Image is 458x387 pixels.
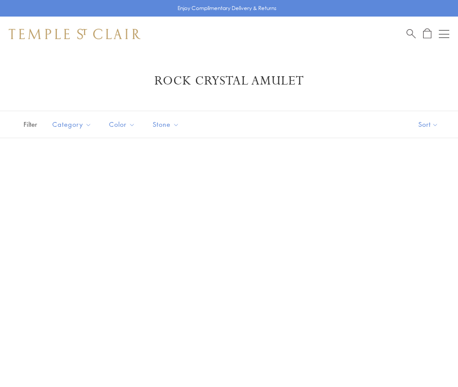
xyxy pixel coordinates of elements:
[46,115,98,134] button: Category
[48,119,98,130] span: Category
[423,28,431,39] a: Open Shopping Bag
[439,29,449,39] button: Open navigation
[146,115,186,134] button: Stone
[105,119,142,130] span: Color
[22,73,436,89] h1: Rock Crystal Amulet
[103,115,142,134] button: Color
[178,4,277,13] p: Enjoy Complimentary Delivery & Returns
[399,111,458,138] button: Show sort by
[9,29,140,39] img: Temple St. Clair
[148,119,186,130] span: Stone
[407,28,416,39] a: Search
